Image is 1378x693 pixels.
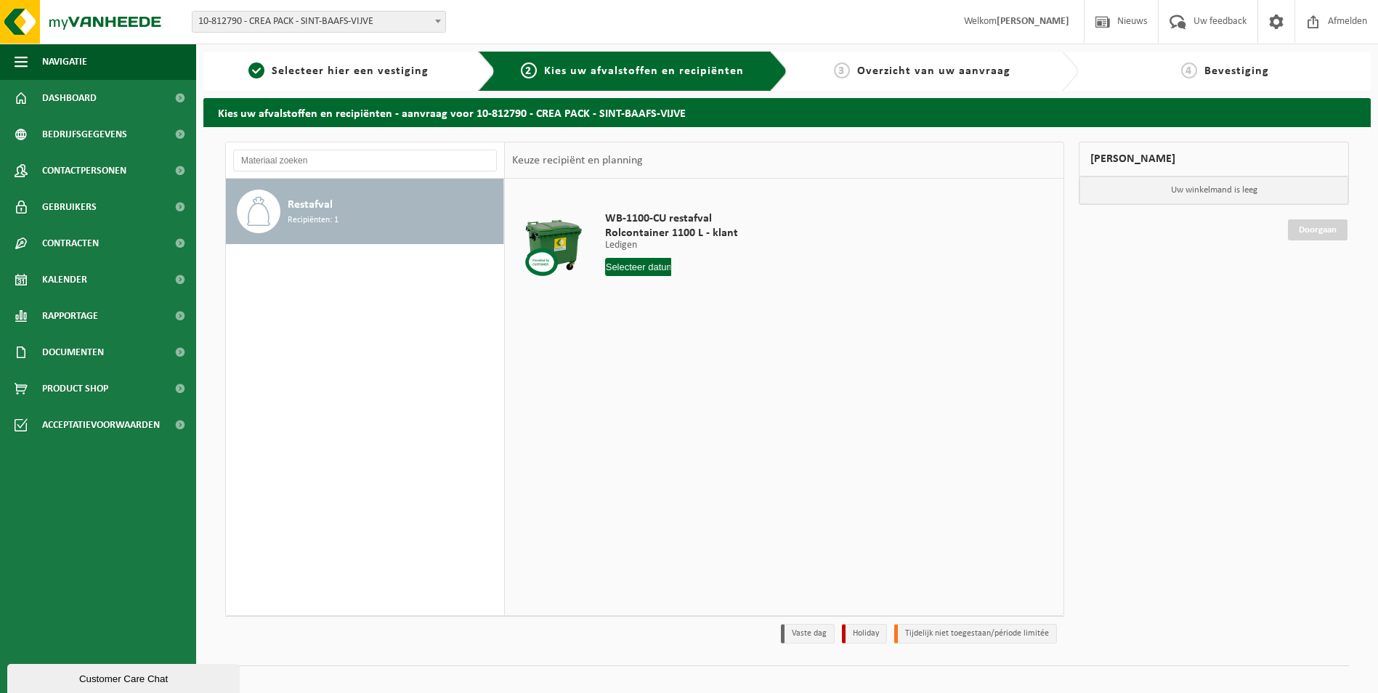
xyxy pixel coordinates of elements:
li: Holiday [842,624,887,644]
strong: [PERSON_NAME] [997,16,1069,27]
span: WB-1100-CU restafval [605,211,738,226]
span: Documenten [42,334,104,370]
p: Ledigen [605,240,738,251]
span: 3 [834,62,850,78]
span: Kies uw afvalstoffen en recipiënten [544,65,744,77]
span: Product Shop [42,370,108,407]
a: 1Selecteer hier een vestiging [211,62,466,80]
li: Vaste dag [781,624,835,644]
input: Materiaal zoeken [233,150,497,171]
span: Navigatie [42,44,87,80]
span: Contracten [42,225,99,262]
span: Acceptatievoorwaarden [42,407,160,443]
iframe: chat widget [7,661,243,693]
input: Selecteer datum [605,258,672,276]
span: Overzicht van uw aanvraag [857,65,1010,77]
button: Restafval Recipiënten: 1 [226,179,504,244]
span: Selecteer hier een vestiging [272,65,429,77]
span: Rolcontainer 1100 L - klant [605,226,738,240]
span: Kalender [42,262,87,298]
p: Uw winkelmand is leeg [1079,177,1348,204]
div: Keuze recipiënt en planning [505,142,650,179]
a: Doorgaan [1288,219,1347,240]
span: Restafval [288,196,333,214]
li: Tijdelijk niet toegestaan/période limitée [894,624,1057,644]
span: 1 [248,62,264,78]
span: Dashboard [42,80,97,116]
span: Recipiënten: 1 [288,214,339,227]
span: Bedrijfsgegevens [42,116,127,153]
span: 10-812790 - CREA PACK - SINT-BAAFS-VIJVE [192,12,445,32]
div: [PERSON_NAME] [1079,142,1349,177]
span: 2 [521,62,537,78]
span: Gebruikers [42,189,97,225]
span: 10-812790 - CREA PACK - SINT-BAAFS-VIJVE [192,11,446,33]
h2: Kies uw afvalstoffen en recipiënten - aanvraag voor 10-812790 - CREA PACK - SINT-BAAFS-VIJVE [203,98,1371,126]
span: Bevestiging [1204,65,1269,77]
span: 4 [1181,62,1197,78]
span: Contactpersonen [42,153,126,189]
span: Rapportage [42,298,98,334]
